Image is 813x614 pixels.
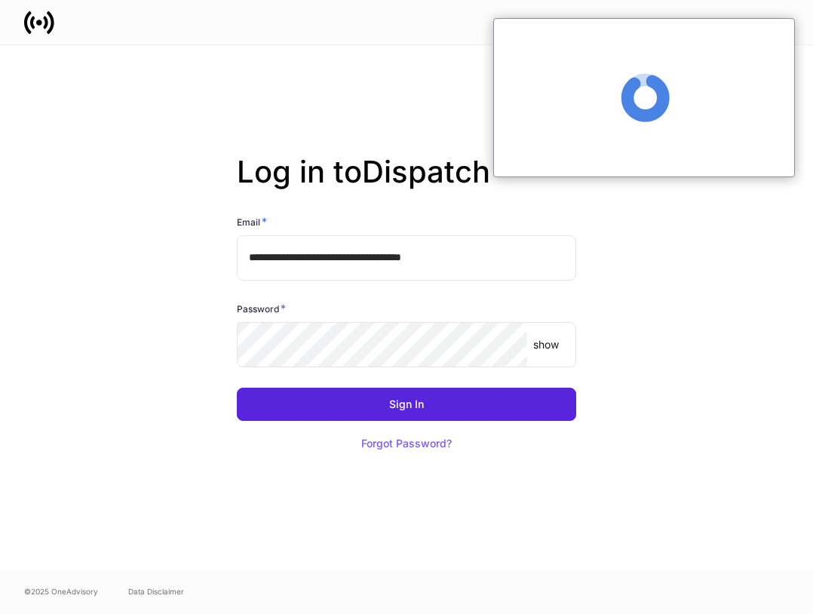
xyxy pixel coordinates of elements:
button: Sign In [237,388,576,421]
div: Sign In [389,399,424,410]
p: show [533,337,559,352]
h6: Password [237,301,286,316]
button: Forgot Password? [342,427,471,460]
div: Forgot Password? [361,438,452,449]
a: Data Disclaimer [128,585,184,597]
h6: Email [237,214,267,229]
span: © 2025 OneAdvisory [24,585,98,597]
span: Loading [621,73,670,122]
h2: Log in to Dispatch [237,154,576,214]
